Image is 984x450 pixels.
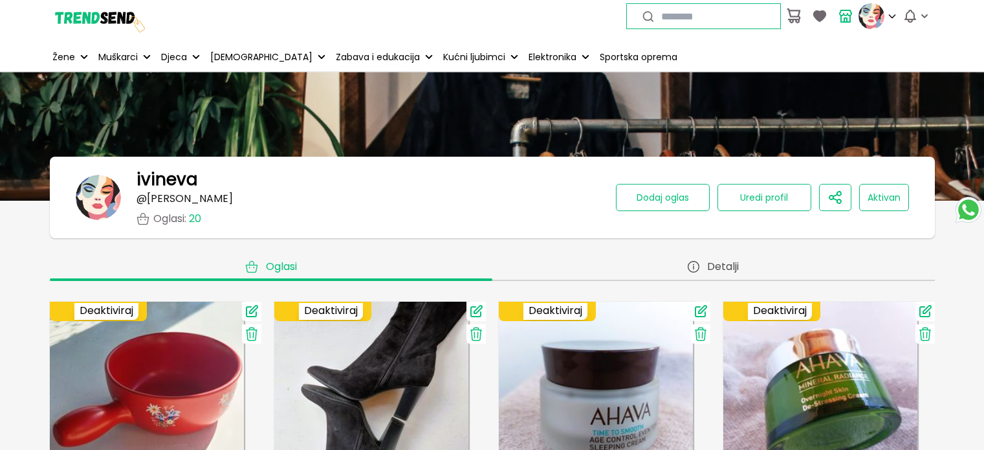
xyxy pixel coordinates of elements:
[96,43,153,71] button: Muškarci
[707,260,739,273] span: Detalji
[266,260,297,273] span: Oglasi
[50,43,91,71] button: Žene
[52,51,75,64] p: Žene
[616,184,710,211] button: Dodaj oglas
[637,191,689,204] span: Dodaj oglas
[529,51,576,64] p: Elektronika
[443,51,505,64] p: Kućni ljubimci
[858,3,884,29] img: profile picture
[210,51,312,64] p: [DEMOGRAPHIC_DATA]
[336,51,420,64] p: Zabava i edukacija
[333,43,435,71] button: Zabava i edukacija
[717,184,811,211] button: Uredi profil
[597,43,680,71] a: Sportska oprema
[189,211,201,226] span: 20
[76,175,121,220] img: banner
[137,193,233,205] p: @ [PERSON_NAME]
[526,43,592,71] button: Elektronika
[859,184,909,211] button: Aktivan
[137,170,197,189] h1: ivineva
[441,43,521,71] button: Kućni ljubimci
[98,51,138,64] p: Muškarci
[159,43,202,71] button: Djeca
[161,51,187,64] p: Djeca
[208,43,328,71] button: [DEMOGRAPHIC_DATA]
[153,213,201,225] p: Oglasi :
